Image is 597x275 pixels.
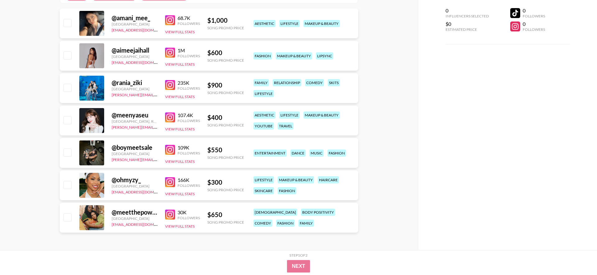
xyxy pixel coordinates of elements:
div: Song Promo Price [207,90,244,95]
iframe: Drift Widget Chat Controller [566,244,590,268]
img: Instagram [165,48,175,58]
div: lipsync [316,52,333,59]
div: comedy [253,220,272,227]
div: Influencers Selected [446,14,489,18]
div: 0 [523,7,545,14]
div: relationship [273,79,301,86]
button: View Full Stats [165,159,195,164]
img: Instagram [165,112,175,122]
div: Song Promo Price [207,123,244,127]
a: [EMAIL_ADDRESS][DOMAIN_NAME] [112,188,174,194]
div: Song Promo Price [207,58,244,63]
div: fashion [278,187,296,194]
div: makeup & beauty [303,111,340,119]
div: youtube [253,122,274,130]
div: entertainment [253,149,287,157]
div: 166K [178,177,200,183]
img: Instagram [165,15,175,25]
div: $ 550 [207,146,244,154]
div: aesthetic [253,111,275,119]
div: [GEOGRAPHIC_DATA] [112,87,158,91]
div: dance [290,149,306,157]
div: family [253,79,269,86]
div: @ amani_mee_ [112,14,158,22]
div: @ meetthepowers [112,208,158,216]
div: 0 [446,7,489,14]
div: Followers [178,21,200,26]
div: lifestyle [279,20,300,27]
div: Estimated Price [446,27,489,32]
div: fashion [253,52,272,59]
div: lifestyle [253,90,274,97]
a: [PERSON_NAME][EMAIL_ADDRESS][PERSON_NAME][DOMAIN_NAME] [112,124,233,130]
a: [EMAIL_ADDRESS][DOMAIN_NAME] [112,26,174,32]
div: body positivity [301,209,335,216]
div: lifestyle [279,111,300,119]
div: travel [278,122,294,130]
div: [GEOGRAPHIC_DATA], Republic of [112,119,158,124]
div: $ 650 [207,211,244,219]
div: $ 900 [207,81,244,89]
button: View Full Stats [165,127,195,131]
div: 235K [178,80,200,86]
div: [GEOGRAPHIC_DATA] [112,22,158,26]
img: Instagram [165,177,175,187]
div: Followers [178,183,200,188]
button: Next [287,260,310,273]
div: [GEOGRAPHIC_DATA] [112,216,158,221]
div: 30K [178,209,200,216]
div: $ 1,000 [207,17,244,24]
div: makeup & beauty [303,20,340,27]
a: [PERSON_NAME][EMAIL_ADDRESS][DOMAIN_NAME] [112,91,204,97]
div: [DEMOGRAPHIC_DATA] [253,209,297,216]
div: haircare [318,176,339,183]
div: [GEOGRAPHIC_DATA] [112,54,158,59]
div: 109K [178,145,200,151]
div: comedy [305,79,324,86]
div: 0 [523,21,545,27]
a: [EMAIL_ADDRESS][DOMAIN_NAME] [112,59,174,65]
div: family [298,220,314,227]
button: View Full Stats [165,62,195,67]
div: Song Promo Price [207,187,244,192]
div: $ 600 [207,49,244,57]
div: @ meenyaseu [112,111,158,119]
div: Followers [523,27,545,32]
div: $0 [446,21,489,27]
button: View Full Stats [165,30,195,34]
div: [GEOGRAPHIC_DATA] [112,184,158,188]
div: fashion [276,220,295,227]
a: [PERSON_NAME][EMAIL_ADDRESS][PERSON_NAME][DOMAIN_NAME] [112,156,233,162]
div: Followers [178,216,200,220]
div: Song Promo Price [207,220,244,225]
div: fashion [327,149,346,157]
button: View Full Stats [165,192,195,196]
img: Instagram [165,145,175,155]
div: Followers [178,54,200,58]
div: Followers [178,86,200,91]
div: lifestyle [253,176,274,183]
div: 68.7K [178,15,200,21]
a: [EMAIL_ADDRESS][DOMAIN_NAME] [112,221,174,227]
div: Song Promo Price [207,26,244,30]
div: Followers [523,14,545,18]
div: aesthetic [253,20,275,27]
div: @ rania_ziki [112,79,158,87]
div: Step 1 of 2 [289,253,308,258]
div: @ aimeejaihall [112,46,158,54]
div: Followers [178,151,200,155]
div: $ 300 [207,178,244,186]
img: Instagram [165,80,175,90]
div: makeup & beauty [276,52,312,59]
div: @ ohmyzy_ [112,176,158,184]
div: $ 400 [207,114,244,121]
div: music [309,149,324,157]
button: View Full Stats [165,224,195,229]
div: 107.4K [178,112,200,118]
div: Song Promo Price [207,155,244,160]
div: skincare [253,187,274,194]
div: skits [328,79,340,86]
button: View Full Stats [165,94,195,99]
img: Instagram [165,210,175,220]
div: 1M [178,47,200,54]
